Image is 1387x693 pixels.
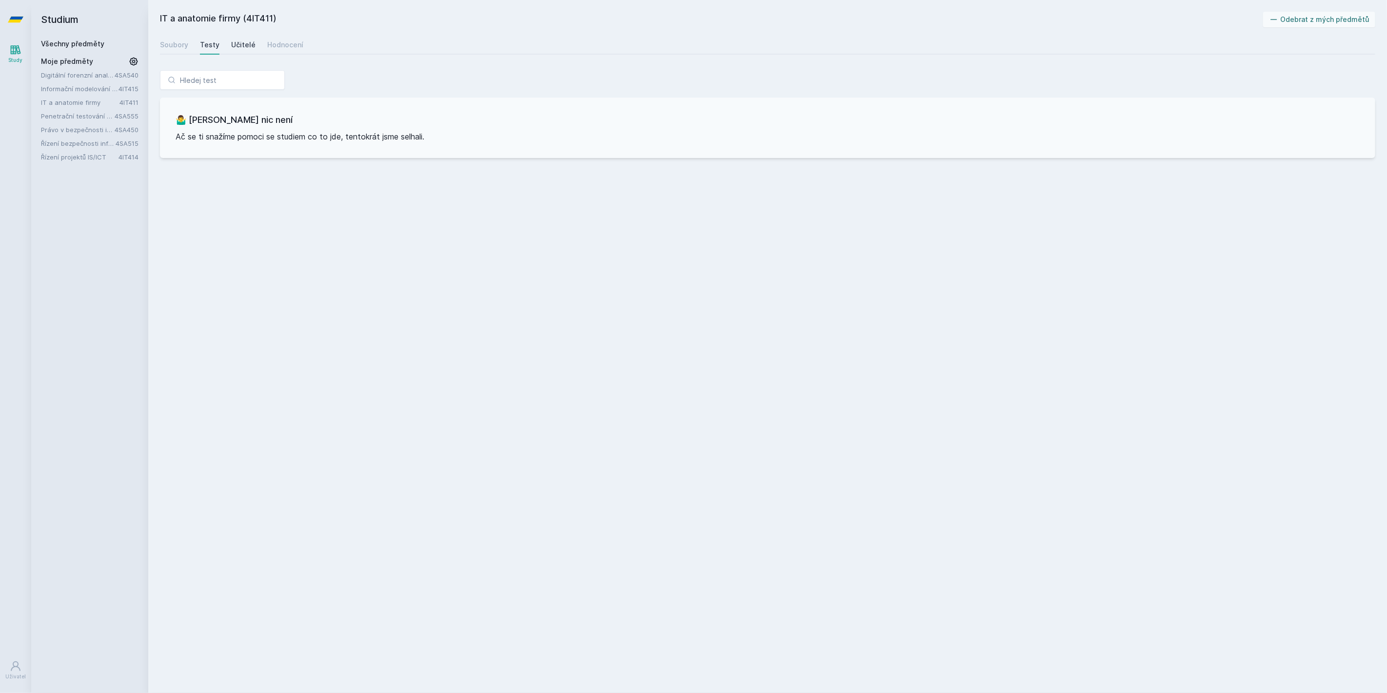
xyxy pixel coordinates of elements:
[119,153,139,161] a: 4IT414
[115,71,139,79] a: 4SA540
[5,673,26,680] div: Uživatel
[9,57,23,64] div: Study
[160,12,1263,27] h2: IT a anatomie firmy (4IT411)
[200,35,219,55] a: Testy
[2,655,29,685] a: Uživatel
[1263,12,1376,27] button: Odebrat z mých předmětů
[231,40,256,50] div: Učitelé
[115,126,139,134] a: 4SA450
[41,57,93,66] span: Moje předměty
[115,112,139,120] a: 4SA555
[176,113,1360,127] h3: 🤷‍♂️ [PERSON_NAME] nic není
[200,40,219,50] div: Testy
[41,139,116,148] a: Řízení bezpečnosti informačních systémů
[176,131,1360,142] p: Ač se ti snažíme pomoci se studiem co to jde, tentokrát jsme selhali.
[267,40,303,50] div: Hodnocení
[41,111,115,121] a: Penetrační testování bezpečnosti IS
[160,70,285,90] input: Hledej test
[41,98,119,107] a: IT a anatomie firmy
[119,99,139,106] a: 4IT411
[41,125,115,135] a: Právo v bezpečnosti informačních systémů
[267,35,303,55] a: Hodnocení
[41,152,119,162] a: Řízení projektů IS/ICT
[41,70,115,80] a: Digitální forenzní analýza
[116,139,139,147] a: 4SA515
[41,40,104,48] a: Všechny předměty
[41,84,119,94] a: Informační modelování organizací
[160,35,188,55] a: Soubory
[119,85,139,93] a: 4IT415
[2,39,29,69] a: Study
[231,35,256,55] a: Učitelé
[160,40,188,50] div: Soubory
